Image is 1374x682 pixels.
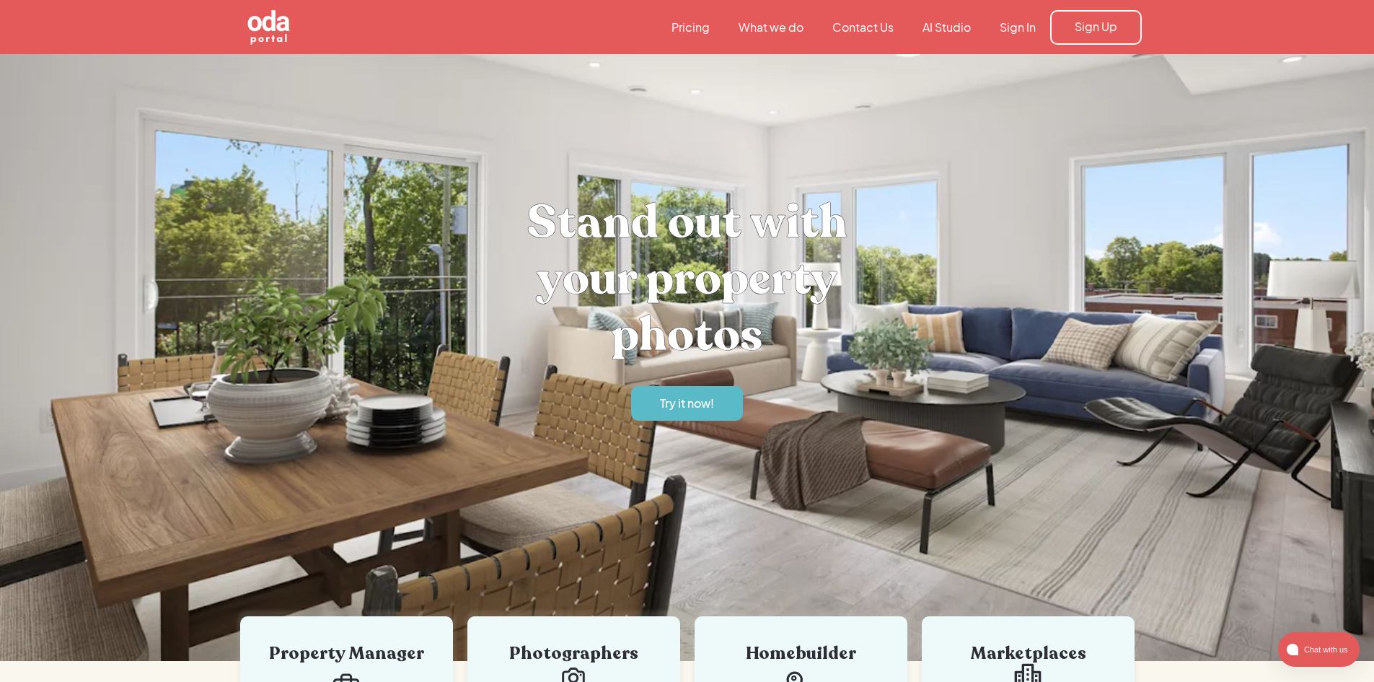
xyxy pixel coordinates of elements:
a: Sign In [985,19,1050,35]
a: AI Studio [908,19,985,35]
div: Property Manager [262,645,431,663]
button: atlas-launcher [1278,632,1360,667]
div: Marketplaces [943,645,1113,663]
div: Photographers [489,645,659,663]
a: Try it now! [631,386,743,421]
a: Contact Us [818,19,908,35]
span: Chat with us [1298,642,1351,657]
a: What we do [724,19,818,35]
a: Pricing [657,19,724,35]
div: Homebuilder [716,645,886,663]
h1: Stand out with your property photos [471,194,904,363]
a: Sign Up [1050,10,1142,45]
a: home [233,9,370,46]
div: Sign Up [1075,19,1117,35]
div: Try it now! [660,395,714,411]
